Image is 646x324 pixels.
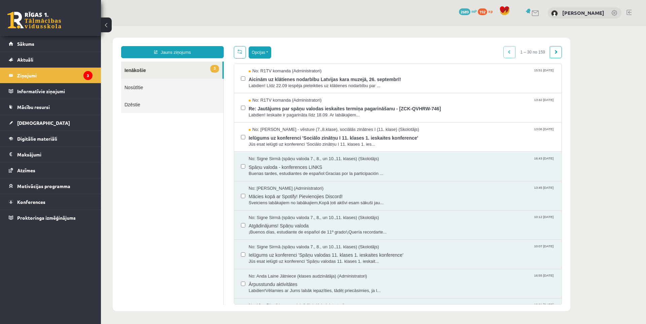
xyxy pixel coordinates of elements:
a: [DEMOGRAPHIC_DATA] [9,115,93,131]
legend: Maksājumi [17,147,93,162]
span: Atzīmes [17,167,35,173]
a: Aktuāli [9,52,93,67]
span: No: Signe Sirmā (spāņu valoda 7., 8., un 10.,11. klases) (Skolotājs) [148,189,278,195]
a: Rīgas 1. Tālmācības vidusskola [7,12,61,29]
a: No: Anda Laine Jātniece (klases audzinātāja) (Administratori) 16:55 [DATE] Ārpusstundu aktivitāte... [148,247,454,268]
legend: Informatīvie ziņojumi [17,83,93,99]
span: No: R1TV komanda (Administratori) [148,71,221,78]
span: Proktoringa izmēģinājums [17,215,76,221]
span: 13:06 [DATE] [432,101,454,106]
span: [DEMOGRAPHIC_DATA] [17,120,70,126]
span: Sveiciens labākajiem no labākajiem,Kopā ļoti aktīvi esam sākuši jau... [148,174,454,180]
a: No: Līga Bite (klases audzinātāja) (Administratori) 15:51 [DATE] [148,277,454,297]
span: Jūs esat ielūgti uz konferenci 'Sociālo zinātņu I 11. klases 1. ies... [148,115,454,122]
a: No: Signe Sirmā (spāņu valoda 7., 8., un 10.,11. klases) (Skolotājs) 10:12 [DATE] Atgādinājums! S... [148,189,454,210]
span: Konferences [17,199,45,205]
span: Digitālie materiāli [17,136,57,142]
span: Atgādinājums! Spāņu valoda [148,195,454,203]
span: 16:43 [DATE] [432,130,454,135]
span: Re: Jautājums par spāņu valodas ieskaites termiņa pagarināšanu - [ZCK-QVHRW-746] [148,78,454,86]
span: Labdien!Vēlamies ar Jums labāk iepazīties, tādēļ priecāsimies, ja l... [148,262,454,268]
a: Mācību resursi [9,99,93,115]
span: 1 – 30 no 159 [415,20,449,32]
a: 3Ienākošie [20,36,121,53]
span: 15:51 [DATE] [432,277,454,282]
a: Ziņojumi3 [9,68,93,83]
a: No: Signe Sirmā (spāņu valoda 7., 8., un 10.,11. klases) (Skolotājs) 10:07 [DATE] Ielūgums uz kon... [148,218,454,239]
span: No: Signe Sirmā (spāņu valoda 7., 8., un 10.,11. klases) (Skolotājs) [148,218,278,224]
button: Opcijas [148,21,170,33]
span: Labdien! Līdz 22.09 iespēja pieteikties uz klātienes nodarbību par ... [148,57,454,63]
span: 10:12 [DATE] [432,189,454,194]
span: Buenas tardes, estudiantes de español:Gracias por la participación ... [148,145,454,151]
span: Aicinām uz klātienes nodarbību Latvijas kara muzejā, 26. septembrī! [148,48,454,57]
a: No: R1TV komanda (Administratori) 15:51 [DATE] Aicinām uz klātienes nodarbību Latvijas kara muzej... [148,42,454,63]
span: No: [PERSON_NAME] - vēsture (7.,8.klase), sociālās zinātnes I (11. klase) (Skolotājs) [148,101,318,107]
span: 16:55 [DATE] [432,247,454,252]
legend: Ziņojumi [17,68,93,83]
span: Spāņu valoda - konferences LINKS [148,136,454,145]
span: Ielūgums uz konferenci 'Spāņu valodas 11. klases 1. ieskaites konference' [148,224,454,232]
span: 192 [478,8,487,15]
a: Konferences [9,194,93,210]
a: 192 xp [478,8,496,14]
span: mP [471,8,477,14]
span: ¡Buenos días, estudiante de español de 11º grado!¡Quería recordarte... [148,203,454,210]
a: [PERSON_NAME] [562,9,604,16]
span: No: R1TV komanda (Administratori) [148,42,221,48]
a: Atzīmes [9,163,93,178]
span: 15:51 [DATE] [432,42,454,47]
span: No: Signe Sirmā (spāņu valoda 7., 8., un 10.,11. klases) (Skolotājs) [148,130,278,136]
span: 10:07 [DATE] [432,218,454,223]
span: Mācies kopā ar Spotify! Pievienojies Discord! [148,166,454,174]
span: No: Anda Laine Jātniece (klases audzinātāja) (Administratori) [148,247,266,254]
a: No: R1TV komanda (Administratori) 13:42 [DATE] Re: Jautājums par spāņu valodas ieskaites termiņa ... [148,71,454,92]
span: No: Līga Bite (klases audzinātāja) (Administratori) [148,277,244,283]
img: Rodrigo Skuja [551,10,558,17]
a: Motivācijas programma [9,178,93,194]
a: No: Signe Sirmā (spāņu valoda 7., 8., un 10.,11. klases) (Skolotājs) 16:43 [DATE] Spāņu valoda - ... [148,130,454,151]
a: Dzēstie [20,70,122,87]
span: Mācību resursi [17,104,50,110]
span: Ārpusstundu aktivitātes [148,253,454,262]
a: Digitālie materiāli [9,131,93,146]
a: Maksājumi [9,147,93,162]
a: Jauns ziņojums [20,20,123,32]
span: 13:45 [DATE] [432,159,454,165]
a: Informatīvie ziņojumi [9,83,93,99]
span: 2689 [459,8,470,15]
a: No: [PERSON_NAME] (Administratori) 13:45 [DATE] Mācies kopā ar Spotify! Pievienojies Discord! Sve... [148,159,454,180]
a: 2689 mP [459,8,477,14]
a: Proktoringa izmēģinājums [9,210,93,225]
a: No: [PERSON_NAME] - vēsture (7.,8.klase), sociālās zinātnes I (11. klase) (Skolotājs) 13:06 [DATE... [148,101,454,121]
span: xp [488,8,493,14]
span: Motivācijas programma [17,183,70,189]
a: Sākums [9,36,93,51]
span: 13:42 [DATE] [432,71,454,76]
span: 3 [109,39,118,47]
span: Aktuāli [17,57,33,63]
span: Sākums [17,41,34,47]
span: Labdien! Ieskaite ir pagarināta līdz 18.09. Ar labākajiem... [148,86,454,93]
span: Jūs esat ielūgti uz konferenci 'Spāņu valodas 11. klases 1. ieskait... [148,232,454,239]
span: No: [PERSON_NAME] (Administratori) [148,159,223,166]
a: Nosūtītie [20,53,122,70]
span: Ielūgums uz konferenci 'Sociālo zinātņu I 11. klases 1. ieskaites konference' [148,107,454,115]
i: 3 [83,71,93,80]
